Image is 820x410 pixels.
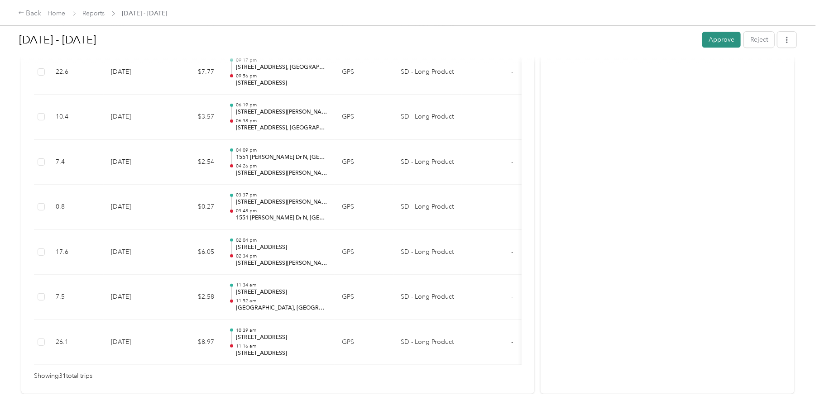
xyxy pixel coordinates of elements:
[167,230,221,275] td: $6.05
[512,293,513,300] span: -
[512,113,513,120] span: -
[335,140,393,185] td: GPS
[48,50,104,95] td: 22.6
[48,185,104,230] td: 0.8
[236,253,327,259] p: 02:34 pm
[167,95,221,140] td: $3.57
[335,320,393,365] td: GPS
[236,118,327,124] p: 06:38 pm
[512,248,513,256] span: -
[512,68,513,76] span: -
[236,153,327,162] p: 1551 [PERSON_NAME] Dr N, [GEOGRAPHIC_DATA], [GEOGRAPHIC_DATA]
[236,63,327,72] p: [STREET_ADDRESS], [GEOGRAPHIC_DATA], [GEOGRAPHIC_DATA], [GEOGRAPHIC_DATA]
[393,275,461,320] td: SD - Long Product
[104,95,167,140] td: [DATE]
[236,169,327,177] p: [STREET_ADDRESS][PERSON_NAME]
[335,185,393,230] td: GPS
[104,275,167,320] td: [DATE]
[236,208,327,214] p: 03:48 pm
[236,304,327,312] p: [GEOGRAPHIC_DATA], [GEOGRAPHIC_DATA]
[34,371,92,381] span: Showing 31 total trips
[236,349,327,358] p: [STREET_ADDRESS]
[236,124,327,132] p: [STREET_ADDRESS], [GEOGRAPHIC_DATA], [GEOGRAPHIC_DATA], [GEOGRAPHIC_DATA]
[335,275,393,320] td: GPS
[744,32,774,48] button: Reject
[512,338,513,346] span: -
[18,8,42,19] div: Back
[236,298,327,304] p: 11:52 am
[236,343,327,349] p: 11:16 am
[393,140,461,185] td: SD - Long Product
[236,327,327,334] p: 10:39 am
[167,185,221,230] td: $0.27
[236,192,327,198] p: 03:37 pm
[236,147,327,153] p: 04:09 pm
[769,359,820,410] iframe: Everlance-gr Chat Button Frame
[236,243,327,252] p: [STREET_ADDRESS]
[236,198,327,206] p: [STREET_ADDRESS][PERSON_NAME]
[104,140,167,185] td: [DATE]
[335,230,393,275] td: GPS
[512,203,513,210] span: -
[335,50,393,95] td: GPS
[167,140,221,185] td: $2.54
[48,140,104,185] td: 7.4
[236,288,327,296] p: [STREET_ADDRESS]
[335,95,393,140] td: GPS
[393,320,461,365] td: SD - Long Product
[48,320,104,365] td: 26.1
[167,320,221,365] td: $8.97
[104,320,167,365] td: [DATE]
[236,237,327,243] p: 02:04 pm
[167,275,221,320] td: $2.58
[236,163,327,169] p: 04:26 pm
[236,108,327,116] p: [STREET_ADDRESS][PERSON_NAME]
[236,73,327,79] p: 09:56 pm
[48,230,104,275] td: 17.6
[48,10,66,17] a: Home
[236,334,327,342] p: [STREET_ADDRESS]
[512,158,513,166] span: -
[48,95,104,140] td: 10.4
[236,102,327,108] p: 06:19 pm
[19,29,696,51] h1: Sep 1 - 30, 2025
[122,9,168,18] span: [DATE] - [DATE]
[393,95,461,140] td: SD - Long Product
[393,230,461,275] td: SD - Long Product
[83,10,105,17] a: Reports
[236,79,327,87] p: [STREET_ADDRESS]
[236,282,327,288] p: 11:34 am
[393,50,461,95] td: SD - Long Product
[236,214,327,222] p: 1551 [PERSON_NAME] Dr N, [GEOGRAPHIC_DATA], [GEOGRAPHIC_DATA]
[167,50,221,95] td: $7.77
[393,185,461,230] td: SD - Long Product
[104,230,167,275] td: [DATE]
[702,32,741,48] button: Approve
[104,50,167,95] td: [DATE]
[48,275,104,320] td: 7.5
[236,259,327,267] p: [STREET_ADDRESS][PERSON_NAME]
[104,185,167,230] td: [DATE]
